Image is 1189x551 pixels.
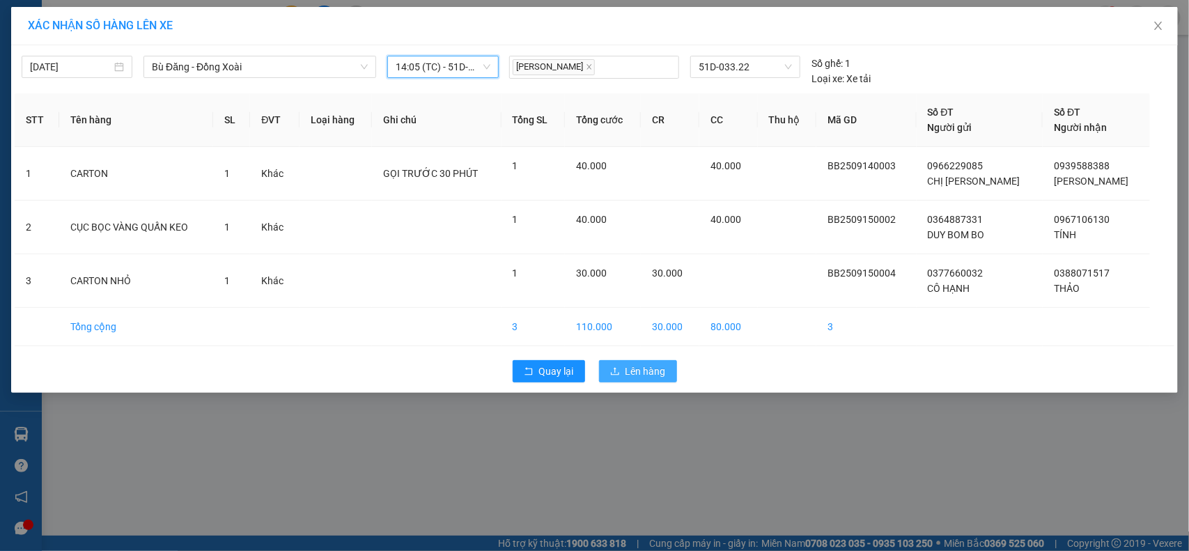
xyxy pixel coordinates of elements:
[15,254,59,308] td: 3
[59,308,213,346] td: Tổng cộng
[610,366,620,378] span: upload
[1054,267,1110,279] span: 0388071517
[224,222,230,233] span: 1
[827,214,896,225] span: BB2509150002
[383,168,478,179] span: GỌI TRƯỚC 30 PHÚT
[28,19,173,32] span: XÁC NHẬN SỐ HÀNG LÊN XE
[710,160,741,171] span: 40.000
[513,59,595,75] span: [PERSON_NAME]
[250,93,300,147] th: ĐVT
[1054,160,1110,171] span: 0939588388
[827,160,896,171] span: BB2509140003
[928,214,984,225] span: 0364887331
[565,93,641,147] th: Tổng cước
[1054,214,1110,225] span: 0967106130
[224,168,230,179] span: 1
[513,160,518,171] span: 1
[502,308,565,346] td: 3
[699,56,792,77] span: 51D-033.22
[816,93,916,147] th: Mã GD
[360,63,368,71] span: down
[699,93,758,147] th: CC
[928,267,984,279] span: 0377660032
[928,176,1020,187] span: CHỊ [PERSON_NAME]
[1139,7,1178,46] button: Close
[1054,176,1128,187] span: [PERSON_NAME]
[576,267,607,279] span: 30.000
[1054,283,1080,294] span: THẢO
[641,93,699,147] th: CR
[1054,107,1080,118] span: Số ĐT
[502,93,565,147] th: Tổng SL
[565,308,641,346] td: 110.000
[300,93,373,147] th: Loại hàng
[1153,20,1164,31] span: close
[59,201,213,254] td: CỤC BỌC VÀNG QUẤN KEO
[10,91,32,106] span: CR :
[1054,122,1107,133] span: Người nhận
[811,71,844,86] span: Loại xe:
[59,254,213,308] td: CARTON NHỎ
[524,366,534,378] span: rollback
[59,93,213,147] th: Tên hàng
[15,201,59,254] td: 2
[513,360,585,382] button: rollbackQuay lại
[816,308,916,346] td: 3
[928,160,984,171] span: 0966229085
[513,214,518,225] span: 1
[699,308,758,346] td: 80.000
[372,93,501,147] th: Ghi chú
[12,13,33,28] span: Gửi:
[811,56,850,71] div: 1
[109,12,203,45] div: VP Thủ Dầu Một
[250,147,300,201] td: Khác
[250,201,300,254] td: Khác
[396,56,490,77] span: 14:05 (TC) - 51D-033.22
[12,12,99,45] div: VP Bom Bo
[928,107,954,118] span: Số ĐT
[250,254,300,308] td: Khác
[576,214,607,225] span: 40.000
[928,229,985,240] span: DUY BOM BO
[109,45,203,62] div: THẢO
[30,59,111,75] input: 15/09/2025
[109,13,142,28] span: Nhận:
[59,147,213,201] td: CARTON
[12,45,99,62] div: CÔ HẠNH
[213,93,250,147] th: SL
[710,214,741,225] span: 40.000
[641,308,699,346] td: 30.000
[827,267,896,279] span: BB2509150004
[1054,229,1076,240] span: TÍNH
[758,93,817,147] th: Thu hộ
[811,56,843,71] span: Số ghế:
[928,283,970,294] span: CÔ HẠNH
[224,275,230,286] span: 1
[625,364,666,379] span: Lên hàng
[10,90,101,107] div: 30.000
[928,122,972,133] span: Người gửi
[15,93,59,147] th: STT
[539,364,574,379] span: Quay lại
[599,360,677,382] button: uploadLên hàng
[586,63,593,70] span: close
[513,267,518,279] span: 1
[15,147,59,201] td: 1
[811,71,871,86] div: Xe tải
[576,160,607,171] span: 40.000
[652,267,683,279] span: 30.000
[152,56,368,77] span: Bù Đăng - Đồng Xoài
